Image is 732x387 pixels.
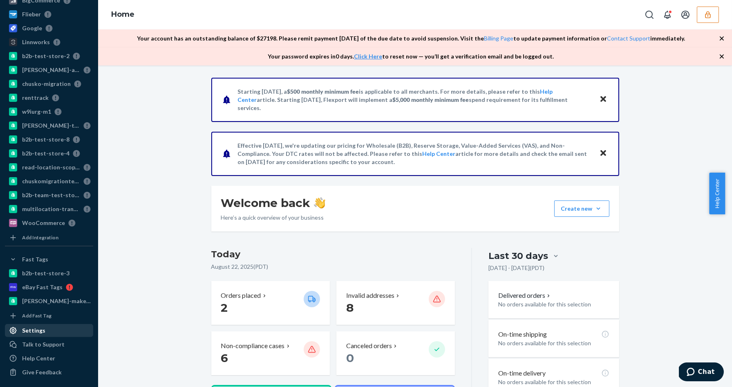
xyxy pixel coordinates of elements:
a: Flieber [5,8,93,21]
button: Open Search Box [641,7,658,23]
a: [PERSON_NAME]-test-store-4 [5,119,93,132]
button: Orders placed 2 [211,281,330,325]
span: 2 [221,301,228,315]
div: [PERSON_NAME]-and-[PERSON_NAME] [22,66,80,74]
ol: breadcrumbs [105,3,141,27]
p: No orders available for this selection [498,378,609,386]
a: Contact Support [607,35,650,42]
button: Open notifications [659,7,676,23]
p: Orders placed [221,291,261,300]
a: Add Integration [5,233,93,243]
p: Canceled orders [346,341,392,351]
button: Close [598,148,609,160]
p: August 22, 2025 ( PDT ) [211,263,455,271]
a: renttrack [5,91,93,104]
div: Linnworks [22,38,50,46]
span: $500 monthly minimum fee [287,88,359,95]
button: Invalid addresses 8 [336,281,455,325]
div: eBay Fast Tags [22,283,63,291]
div: b2b-test-store-4 [22,149,69,157]
a: read-location-scope-test-store [5,161,93,174]
p: No orders available for this selection [498,300,609,308]
a: eBay Fast Tags [5,281,93,294]
div: b2b-test-store-3 [22,269,69,277]
p: Your password expires in 0 days . to reset now — you’ll get a verification email and be logged out. [268,52,554,61]
a: b2b-test-store-4 [5,147,93,160]
a: multilocation-transfer-test [5,202,93,216]
div: Fast Tags [22,255,48,263]
button: Delivered orders [498,291,552,300]
h1: Welcome back [221,196,325,210]
button: Give Feedback [5,366,93,379]
div: chuskomigrationtest2 [22,177,80,185]
div: read-location-scope-test-store [22,163,80,171]
a: [PERSON_NAME]-and-[PERSON_NAME] [5,63,93,76]
a: WooCommerce [5,216,93,229]
div: WooCommerce [22,219,65,227]
a: Help Center [423,150,456,157]
div: w9iurg-m1 [22,108,51,116]
iframe: Opens a widget where you can chat to one of our agents [679,362,724,383]
div: renttrack [22,94,49,102]
div: Talk to Support [22,340,65,349]
span: 8 [346,301,354,315]
a: chuskomigrationtest2 [5,175,93,188]
a: b2b-test-store-8 [5,133,93,146]
span: 0 [346,351,354,365]
button: Talk to Support [5,338,93,351]
div: Last 30 days [488,250,548,262]
a: Add Fast Tag [5,311,93,321]
p: Non-compliance cases [221,341,285,351]
div: b2b-team-test-store [22,191,80,199]
h3: Today [211,248,455,261]
a: Linnworks [5,36,93,49]
button: Open account menu [677,7,694,23]
div: multilocation-transfer-test [22,205,80,213]
span: $5,000 monthly minimum fee [393,96,469,103]
div: [PERSON_NAME]-makes-mugs-more [22,297,91,305]
div: b2b-test-store-8 [22,135,69,144]
a: [PERSON_NAME]-makes-mugs-more [5,295,93,308]
div: Settings [22,326,45,335]
a: Settings [5,324,93,337]
img: hand-wave emoji [314,197,325,209]
button: Fast Tags [5,253,93,266]
a: Home [111,10,134,19]
button: Help Center [709,173,725,214]
div: Help Center [22,354,55,362]
p: Starting [DATE], a is applicable to all merchants. For more details, please refer to this article... [238,88,591,112]
a: w9iurg-m1 [5,105,93,118]
div: [PERSON_NAME]-test-store-4 [22,122,80,130]
button: Canceled orders 0 [336,331,455,375]
div: b2b-test-store-2 [22,52,69,60]
a: Billing Page [484,35,513,42]
div: Flieber [22,10,41,18]
a: b2b-team-test-store [5,189,93,202]
div: chusko-migration [22,80,71,88]
button: Close [598,94,609,106]
a: Click Here [354,53,383,60]
div: Add Fast Tag [22,312,51,319]
a: chusko-migration [5,77,93,90]
a: Google [5,22,93,35]
p: Here’s a quick overview of your business [221,214,325,222]
span: 6 [221,351,228,365]
a: b2b-test-store-3 [5,267,93,280]
div: Google [22,24,42,32]
p: No orders available for this selection [498,339,609,347]
button: Create new [554,200,609,217]
a: Help Center [5,352,93,365]
p: Invalid addresses [346,291,394,300]
p: Effective [DATE], we're updating our pricing for Wholesale (B2B), Reserve Storage, Value-Added Se... [238,142,591,166]
a: b2b-test-store-2 [5,49,93,63]
p: On-time shipping [498,330,547,339]
p: On-time delivery [498,369,546,378]
p: [DATE] - [DATE] ( PDT ) [488,264,544,272]
p: Your account has an outstanding balance of $ 27198 . Please remit payment [DATE] of the due date ... [137,34,685,43]
div: Give Feedback [22,368,62,376]
button: Non-compliance cases 6 [211,331,330,375]
div: Add Integration [22,234,58,241]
